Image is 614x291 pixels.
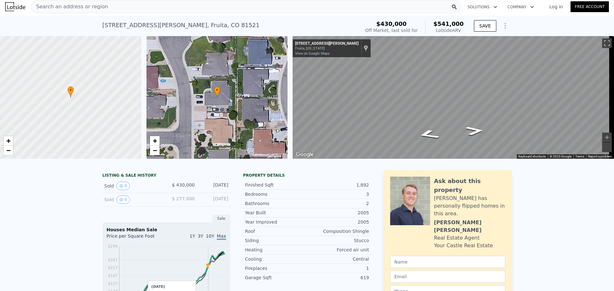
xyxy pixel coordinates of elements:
span: 3Y [198,234,203,239]
button: Solutions [462,1,502,13]
span: 1Y [190,234,195,239]
div: 1 [307,265,369,272]
input: Email [390,271,505,283]
div: Heating [245,247,307,253]
span: © 2025 Google [550,155,571,158]
a: Free Account [571,1,609,12]
div: Map [293,36,614,159]
img: Google [294,150,315,159]
span: • [214,87,220,93]
div: Sale [212,214,230,223]
div: [DATE] [200,182,228,190]
tspan: $217 [108,265,118,270]
div: Sold [104,182,161,190]
div: Year Improved [245,219,307,225]
div: Central [307,256,369,262]
tspan: $187 [108,273,118,278]
button: View historical data [116,182,130,190]
div: Off Market, last sold for [365,27,418,34]
path: Go North, Belden Ct [408,127,449,142]
span: $541,000 [433,20,464,27]
tspan: $247 [108,258,118,262]
span: Max [217,234,226,240]
div: LISTING & SALE HISTORY [102,173,230,179]
tspan: $299 [108,244,118,249]
span: Search an address or region [31,3,108,11]
div: 1,892 [307,182,369,188]
button: Company [502,1,539,13]
div: Siding [245,237,307,244]
div: 2005 [307,219,369,225]
div: [PERSON_NAME] [PERSON_NAME] [434,219,505,234]
span: + [6,137,11,145]
div: Your Castle Real Estate [434,242,493,249]
img: Lotside [5,2,25,11]
div: 619 [307,274,369,281]
span: • [67,87,74,93]
button: Toggle fullscreen view [602,38,612,48]
button: Show Options [499,19,512,32]
div: Lotside ARV [433,27,464,34]
div: Cooling [245,256,307,262]
div: 2005 [307,210,369,216]
a: Open this area in Google Maps (opens a new window) [294,150,315,159]
div: Bathrooms [245,200,307,207]
span: $ 430,000 [172,182,195,188]
div: Price per Square Foot [106,233,166,243]
input: Name [390,256,505,268]
div: [STREET_ADDRESS][PERSON_NAME] [295,41,358,46]
a: Zoom out [150,146,160,155]
span: 10Y [206,234,214,239]
div: Forced air unit [307,247,369,253]
div: Sold [104,195,161,204]
div: Ask about this property [434,177,505,195]
div: • [214,86,220,97]
div: Composition Shingle [307,228,369,234]
a: Zoom out [4,146,13,155]
div: Roof [245,228,307,234]
div: Real Estate Agent [434,234,480,242]
div: Houses Median Sale [106,226,226,233]
div: 2 [307,200,369,207]
a: Zoom in [4,136,13,146]
div: Year Built [245,210,307,216]
button: Zoom out [602,142,612,152]
div: [PERSON_NAME] has personally flipped homes in this area. [434,195,505,218]
span: + [153,137,157,145]
div: Fireplaces [245,265,307,272]
path: Go South, Belden Ct [458,124,492,138]
div: Finished Sqft [245,182,307,188]
span: $430,000 [376,20,407,27]
div: Fruita, [US_STATE] [295,46,358,50]
div: 3 [307,191,369,197]
tspan: $157 [108,281,118,286]
a: Show location on map [364,45,368,52]
div: [DATE] [200,195,228,204]
span: $ 277,000 [172,196,195,201]
div: Street View [293,36,614,159]
div: • [67,86,74,97]
a: View on Google Maps [295,51,330,56]
a: Zoom in [150,136,160,146]
div: [STREET_ADDRESS][PERSON_NAME] , Fruita , CO 81521 [102,21,260,30]
div: Bedrooms [245,191,307,197]
a: Report a problem [588,155,612,158]
div: Garage Sqft [245,274,307,281]
a: Log In [542,4,571,10]
span: − [6,146,11,154]
span: − [153,146,157,154]
button: View historical data [116,195,130,204]
div: Property details [243,173,371,178]
button: Keyboard shortcuts [518,154,546,159]
div: Stucco [307,237,369,244]
button: SAVE [474,20,496,32]
button: Zoom in [602,133,612,142]
a: Terms (opens in new tab) [575,155,584,158]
